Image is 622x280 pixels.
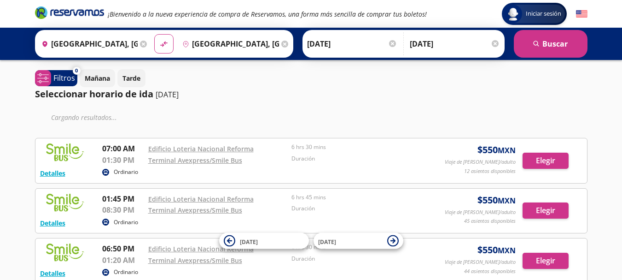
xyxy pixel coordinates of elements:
[291,155,430,163] p: Duración
[291,143,430,151] p: 6 hrs 30 mins
[498,145,516,155] small: MXN
[523,153,569,169] button: Elegir
[51,113,117,122] em: Cargando resultados ...
[40,218,65,228] button: Detalles
[498,196,516,206] small: MXN
[291,255,430,263] p: Duración
[148,206,242,214] a: Terminal Avexpress/Smile Bus
[148,144,254,153] a: Edificio Loteria Nacional Reforma
[40,243,91,262] img: RESERVAMOS
[35,6,104,19] i: Brand Logo
[75,67,78,75] span: 0
[102,243,144,254] p: 06:50 PM
[464,217,516,225] p: 45 asientos disponibles
[122,73,140,83] p: Tarde
[40,168,65,178] button: Detalles
[523,203,569,219] button: Elegir
[148,244,254,253] a: Edificio Loteria Nacional Reforma
[148,256,242,265] a: Terminal Avexpress/Smile Bus
[523,253,569,269] button: Elegir
[240,238,258,245] span: [DATE]
[114,168,138,176] p: Ordinario
[148,156,242,165] a: Terminal Avexpress/Smile Bus
[464,167,516,175] p: 12 asientos disponibles
[179,32,279,55] input: Buscar Destino
[80,69,115,87] button: Mañana
[477,243,516,257] span: $ 550
[445,158,516,166] p: Viaje de [PERSON_NAME]/adulto
[102,255,144,266] p: 01:20 AM
[219,233,309,249] button: [DATE]
[40,268,65,278] button: Detalles
[291,204,430,213] p: Duración
[498,245,516,256] small: MXN
[102,204,144,215] p: 08:30 PM
[38,32,138,55] input: Buscar Origen
[53,72,75,83] p: Filtros
[117,69,145,87] button: Tarde
[445,209,516,216] p: Viaje de [PERSON_NAME]/adulto
[102,155,144,166] p: 01:30 PM
[307,32,397,55] input: Elegir Fecha
[445,258,516,266] p: Viaje de [PERSON_NAME]/adulto
[35,6,104,22] a: Brand Logo
[102,193,144,204] p: 01:45 PM
[156,89,179,100] p: [DATE]
[35,70,77,86] button: 0Filtros
[85,73,110,83] p: Mañana
[576,8,587,20] button: English
[314,233,403,249] button: [DATE]
[464,268,516,275] p: 44 asientos disponibles
[410,32,500,55] input: Opcional
[291,193,430,202] p: 6 hrs 45 mins
[40,143,91,161] img: RESERVAMOS
[514,30,587,58] button: Buscar
[102,143,144,154] p: 07:00 AM
[522,9,565,18] span: Iniciar sesión
[148,195,254,203] a: Edificio Loteria Nacional Reforma
[114,268,138,276] p: Ordinario
[35,87,153,101] p: Seleccionar horario de ida
[114,218,138,226] p: Ordinario
[477,143,516,157] span: $ 550
[318,238,336,245] span: [DATE]
[40,193,91,212] img: RESERVAMOS
[108,10,427,18] em: ¡Bienvenido a la nueva experiencia de compra de Reservamos, una forma más sencilla de comprar tus...
[477,193,516,207] span: $ 550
